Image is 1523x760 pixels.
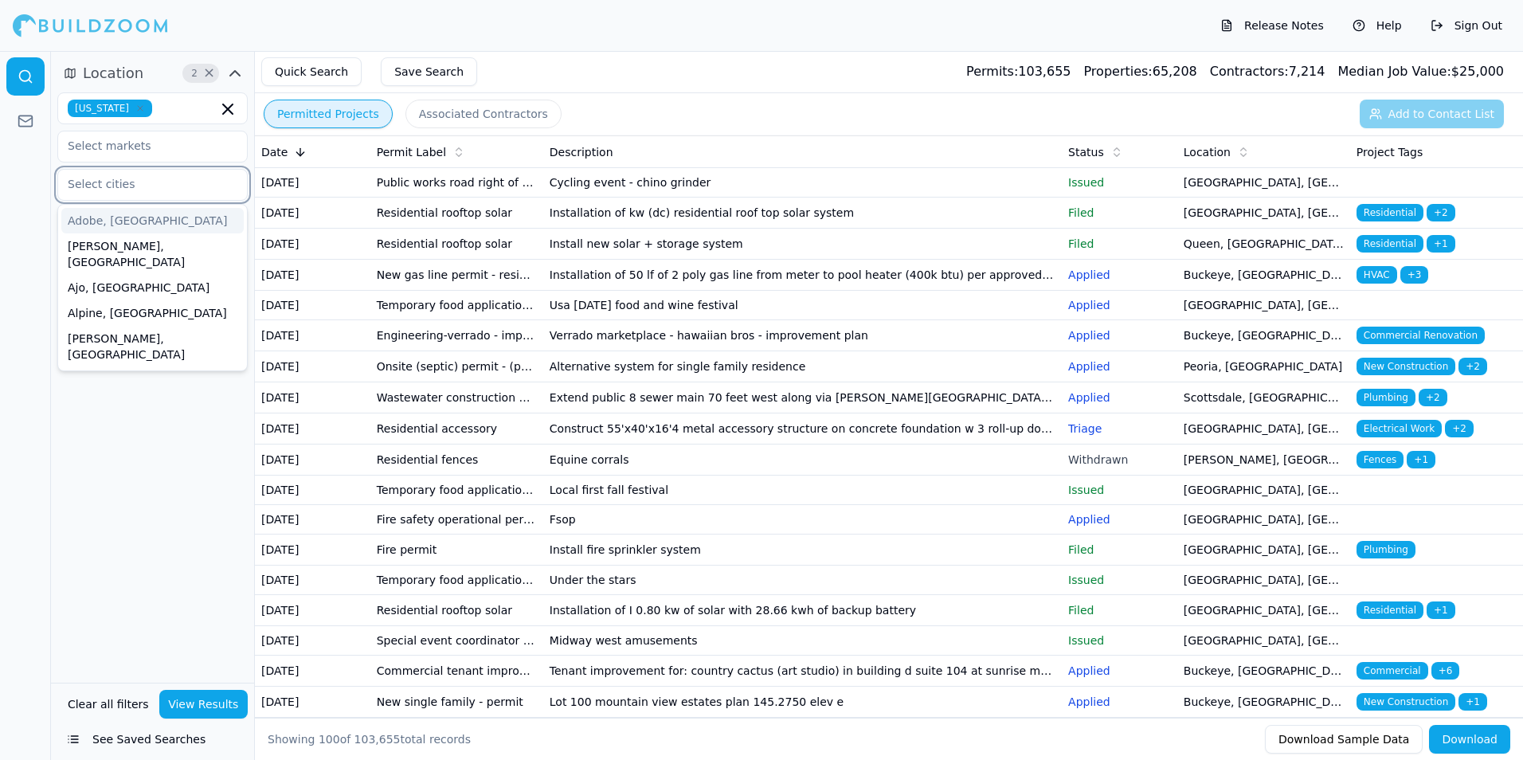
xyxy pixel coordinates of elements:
td: Tenant improvement for: country cactus (art studio) in building d suite 104 at sunrise market (sh... [543,656,1062,687]
td: Engineering-verrado - improvement [370,320,543,351]
span: 2 [186,65,202,81]
td: [GEOGRAPHIC_DATA], [GEOGRAPHIC_DATA] [1177,476,1350,505]
p: Filed [1068,602,1171,618]
td: Alternative system for single family residence [543,351,1062,382]
td: Cycling event - chino grinder [543,168,1062,198]
p: Issued [1068,633,1171,648]
span: + 1 [1458,693,1487,711]
td: Residential accessory [370,413,543,445]
span: Plumbing [1357,541,1415,558]
span: Permit Label [377,144,446,160]
span: Fences [1357,451,1404,468]
td: Residential rooftop solar [370,198,543,229]
p: Filed [1068,205,1171,221]
td: [GEOGRAPHIC_DATA], [GEOGRAPHIC_DATA] [1177,595,1350,626]
span: Status [1068,144,1104,160]
span: Date [261,144,288,160]
span: + 6 [1431,662,1460,680]
td: Install new solar + storage system [543,229,1062,260]
p: Applied [1068,694,1171,710]
td: Fsop [543,505,1062,535]
div: Ajo, [GEOGRAPHIC_DATA] [61,275,244,300]
p: Triage [1068,421,1171,437]
td: [GEOGRAPHIC_DATA], [GEOGRAPHIC_DATA] [1177,168,1350,198]
p: Applied [1068,511,1171,527]
td: [DATE] [255,656,370,687]
span: Clear Location filters [203,69,215,77]
span: Properties: [1084,64,1153,79]
span: Location [1184,144,1231,160]
td: [GEOGRAPHIC_DATA], [GEOGRAPHIC_DATA] [1177,505,1350,535]
td: [DATE] [255,687,370,718]
td: Special event coordinator application [370,626,543,656]
td: [DATE] [255,413,370,445]
span: Plumbing [1357,389,1415,406]
td: New single family - permit [370,687,543,718]
span: Project Tags [1357,144,1423,160]
span: 103,655 [354,733,401,746]
td: Fire permit [370,535,543,566]
div: 7,214 [1210,62,1325,81]
div: Suggestions [57,204,248,371]
td: [DATE] [255,595,370,626]
button: Location2Clear Location filters [57,61,248,86]
span: Median Job Value: [1337,64,1451,79]
button: Clear all filters [64,690,153,719]
td: Wastewater construction permit (atc/aoc) - gravity sewer [370,382,543,413]
p: Withdrawn [1068,452,1171,468]
td: Temporary food application (events lasting 14 days or less) [370,291,543,320]
td: [GEOGRAPHIC_DATA], [GEOGRAPHIC_DATA] [1177,535,1350,566]
p: Applied [1068,358,1171,374]
td: Residential rooftop solar [370,595,543,626]
button: Download Sample Data [1265,725,1423,754]
p: Applied [1068,297,1171,313]
span: + 1 [1407,451,1435,468]
td: [GEOGRAPHIC_DATA], [GEOGRAPHIC_DATA] [1177,626,1350,656]
td: Public works road right of way permit [370,168,543,198]
button: Sign Out [1423,13,1510,38]
td: Installation of kw (dc) residential roof top solar system [543,198,1062,229]
p: Issued [1068,482,1171,498]
td: Installation of 50 lf of 2 poly gas line from meter to pool heater (400k btu) per approved plan [543,260,1062,291]
td: Local first fall festival [543,476,1062,505]
button: Download [1429,725,1510,754]
span: + 2 [1427,204,1455,221]
td: Buckeye, [GEOGRAPHIC_DATA] [1177,656,1350,687]
td: Lot 100 mountain view estates plan 145.2750 elev e [543,687,1062,718]
button: Associated Contractors [405,100,562,128]
button: View Results [159,690,249,719]
td: Temporary food application (events lasting 14 days or less) [370,476,543,505]
td: [DATE] [255,626,370,656]
span: [US_STATE] [68,100,152,117]
td: [DATE] [255,535,370,566]
td: Midway west amusements [543,626,1062,656]
span: Description [550,144,613,160]
div: $ 25,000 [1337,62,1504,81]
p: Applied [1068,327,1171,343]
span: + 1 [1427,235,1455,253]
p: Filed [1068,542,1171,558]
td: [DATE] [255,382,370,413]
span: Electrical Work [1357,420,1442,437]
div: Showing of total records [268,731,471,747]
p: Issued [1068,174,1171,190]
td: [DATE] [255,351,370,382]
td: Under the stars [543,566,1062,595]
p: Filed [1068,236,1171,252]
div: Adobe, [GEOGRAPHIC_DATA] [61,208,244,233]
button: Permitted Projects [264,100,393,128]
td: Fire safety operational permit renewal [370,505,543,535]
td: Commercial tenant improvement - permit [370,656,543,687]
td: [DATE] [255,168,370,198]
span: 100 [319,733,340,746]
span: Commercial Renovation [1357,327,1485,344]
span: Residential [1357,204,1423,221]
p: Issued [1068,572,1171,588]
td: [PERSON_NAME], [GEOGRAPHIC_DATA] [1177,445,1350,476]
button: Save Search [381,57,477,86]
td: Peoria, [GEOGRAPHIC_DATA] [1177,351,1350,382]
td: [DATE] [255,291,370,320]
span: + 2 [1458,358,1487,375]
span: New Construction [1357,358,1455,375]
td: Queen, [GEOGRAPHIC_DATA] [1177,229,1350,260]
